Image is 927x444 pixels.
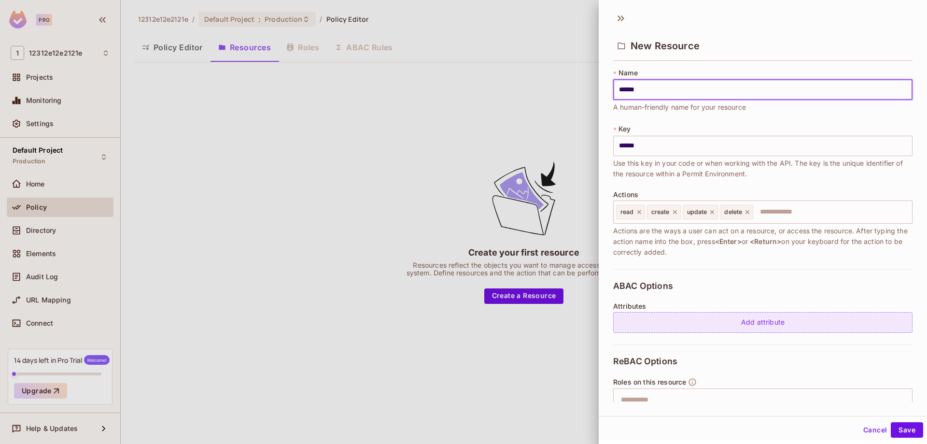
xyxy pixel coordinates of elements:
[647,205,681,219] div: create
[613,281,673,291] span: ABAC Options
[613,357,677,366] span: ReBAC Options
[613,302,646,310] span: Attributes
[620,208,634,216] span: read
[891,422,923,438] button: Save
[613,226,913,258] span: Actions are the ways a user can act on a resource, or access the resource. After typing the actio...
[613,158,913,179] span: Use this key in your code or when working with the API. The key is the unique identifier of the r...
[720,205,753,219] div: delete
[687,208,707,216] span: update
[616,205,645,219] div: read
[724,208,742,216] span: delete
[859,422,891,438] button: Cancel
[683,205,718,219] div: update
[613,102,746,113] span: A human-friendly name for your resource
[613,378,686,386] span: Roles on this resource
[618,125,631,133] span: Key
[613,191,638,199] span: Actions
[715,237,742,245] span: <Enter>
[613,312,913,333] div: Add attribute
[618,69,638,77] span: Name
[750,237,781,245] span: <Return>
[631,40,700,52] span: New Resource
[651,208,670,216] span: create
